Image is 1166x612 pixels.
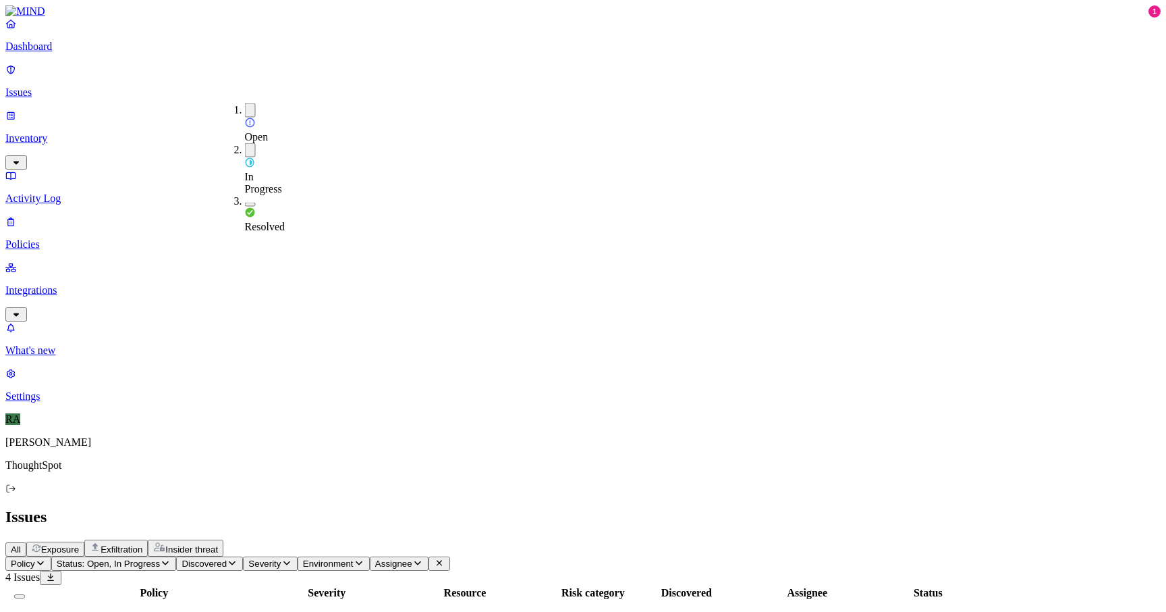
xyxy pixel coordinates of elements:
div: Discovered [636,587,737,599]
span: Policy [11,559,35,569]
img: status-open [245,118,256,128]
p: Policies [5,238,1161,251]
a: What's new [5,322,1161,357]
div: Severity [277,587,377,599]
p: Settings [5,390,1161,403]
p: Inventory [5,132,1161,145]
a: Integrations [5,261,1161,320]
span: Exfiltration [101,544,142,555]
img: status-resolved [245,207,256,218]
a: Activity Log [5,170,1161,205]
p: What's new [5,345,1161,357]
a: Issues [5,63,1161,99]
p: Integrations [5,284,1161,297]
a: Settings [5,367,1161,403]
div: Policy [34,587,274,599]
div: Risk category [553,587,634,599]
button: Select all [14,594,25,598]
a: Dashboard [5,18,1161,53]
span: All [11,544,21,555]
span: 4 Issues [5,571,40,583]
a: MIND [5,5,1161,18]
p: Activity Log [5,193,1161,205]
p: Dashboard [5,41,1161,53]
span: Insider threat [165,544,218,555]
div: Assignee [740,587,875,599]
span: Open [245,131,269,143]
div: Status [878,587,978,599]
span: Discovered [182,559,227,569]
span: RA [5,413,20,425]
span: Status: Open, In Progress [57,559,160,569]
span: Severity [248,559,281,569]
h2: Issues [5,508,1161,526]
p: Issues [5,86,1161,99]
img: status-in-progress [245,157,255,168]
span: In Progress [245,171,282,195]
div: Resource [380,587,550,599]
span: Resolved [245,221,285,232]
img: MIND [5,5,45,18]
p: [PERSON_NAME] [5,436,1161,449]
a: Policies [5,215,1161,251]
span: Exposure [41,544,79,555]
a: Inventory [5,109,1161,168]
span: Environment [303,559,354,569]
span: Assignee [375,559,412,569]
p: ThoughtSpot [5,459,1161,471]
div: 1 [1148,5,1161,18]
